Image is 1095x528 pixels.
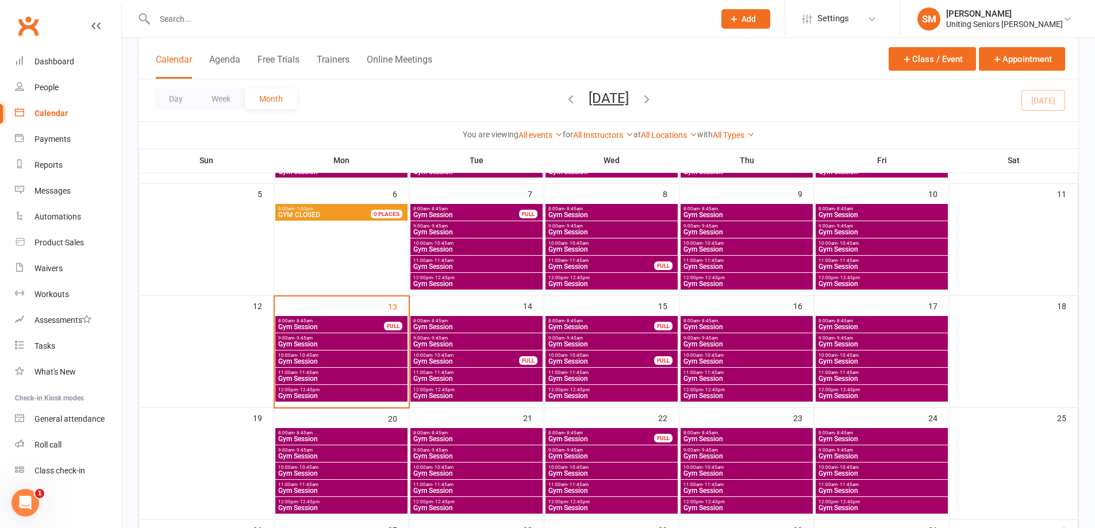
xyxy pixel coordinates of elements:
span: Gym Session [683,263,810,270]
span: Gym Session [818,263,946,270]
span: 9:00am [278,448,405,453]
span: - 11:45am [702,370,724,375]
span: Gym Session [548,453,675,460]
span: Gym Session [413,323,540,330]
span: Gym Session [818,280,946,287]
div: 13 [388,296,409,315]
span: 11:00am [683,370,810,375]
div: FULL [519,210,537,218]
span: Gym Session [818,392,946,399]
span: 11:00am [278,370,405,375]
span: 12:00pm [818,387,946,392]
div: 20 [388,408,409,427]
span: - 12:45pm [838,275,860,280]
th: Sun [139,148,274,172]
div: 5 [258,184,274,203]
span: 11:00am [818,258,946,263]
span: 9:00am [683,336,810,341]
a: Automations [15,204,121,230]
span: - 11:45am [837,482,859,487]
span: Gym Session [818,358,946,365]
div: Class check-in [34,466,85,475]
span: - 8:45am [429,206,448,211]
strong: for [563,130,573,139]
span: - 12:45pm [433,387,455,392]
span: - 9:45am [294,448,313,453]
span: - 9:45am [429,223,448,229]
div: Roll call [34,440,62,449]
span: - 9:45am [564,223,583,229]
span: Gym Session [683,375,810,382]
span: 12:00pm [548,275,675,280]
span: - 11:45am [567,482,589,487]
button: [DATE] [589,90,629,106]
span: - 10:45am [567,465,589,470]
button: Free Trials [258,54,299,79]
span: - 11:45am [567,370,589,375]
a: Waivers [15,256,121,282]
a: Calendar [15,101,121,126]
span: 9:00am [548,223,675,229]
a: Messages [15,178,121,204]
span: - 8:45am [835,206,853,211]
span: 10:00am [818,353,946,358]
span: - 10:45am [297,353,318,358]
div: Payments [34,134,71,144]
span: Gym Session [413,358,520,365]
span: Gym Session [278,435,405,442]
span: Gym Session [683,470,810,477]
a: All Locations [641,130,697,140]
span: Gym Session [548,323,655,330]
a: All events [518,130,563,140]
div: 9 [798,184,814,203]
span: 9:00am [413,336,540,341]
span: Gym Session [548,375,675,382]
span: Settings [817,6,849,32]
span: - 11:45am [837,370,859,375]
span: - 10:45am [297,465,318,470]
strong: You are viewing [463,130,518,139]
span: 10:00am [278,353,405,358]
div: 10 [928,184,949,203]
span: - 8:45am [700,430,718,435]
span: 10:00am [413,353,520,358]
span: 8:00am [818,430,946,435]
span: Gym Session [683,280,810,287]
span: 11:00am [683,482,810,487]
div: FULL [519,356,537,365]
span: Gym Session [278,375,405,382]
button: Add [721,9,770,29]
span: - 10:45am [432,353,454,358]
span: - 12:45pm [298,499,320,504]
span: Gym Session [278,453,405,460]
div: 17 [928,296,949,315]
div: Assessments [34,315,91,325]
th: Fri [814,148,950,172]
span: 8:00am [548,318,655,323]
span: Gym Session [413,263,540,270]
span: 12:00pm [548,499,675,504]
span: 11:00am [683,258,810,263]
div: 15 [658,296,679,315]
span: - 8:45am [294,430,313,435]
span: 10:00am [413,465,540,470]
span: 8:00am [278,206,385,211]
div: [PERSON_NAME] [946,9,1063,19]
span: 10:00am [818,465,946,470]
a: General attendance kiosk mode [15,406,121,432]
span: 10:00am [548,465,675,470]
span: - 12:45pm [568,275,590,280]
div: FULL [654,322,673,330]
span: 8:00am [413,318,540,323]
div: 7 [528,184,544,203]
span: Gym Session [278,487,405,494]
a: All Instructors [573,130,633,140]
span: - 8:45am [835,318,853,323]
span: Gym Session [548,211,675,218]
div: Dashboard [34,57,74,66]
span: Gym Session [818,435,946,442]
th: Thu [679,148,814,172]
span: Gym Session [818,323,946,330]
div: 6 [393,184,409,203]
a: Tasks [15,333,121,359]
